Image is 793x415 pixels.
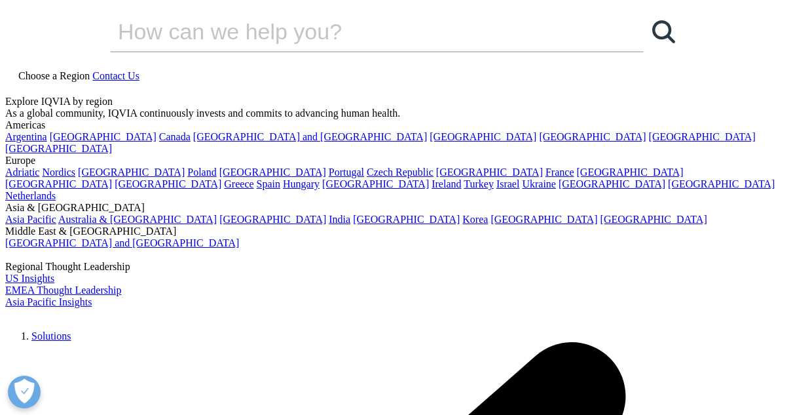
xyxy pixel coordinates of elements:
a: [GEOGRAPHIC_DATA] [600,214,707,225]
div: Regional Thought Leadership [5,261,788,273]
a: [GEOGRAPHIC_DATA] [577,167,684,178]
a: [GEOGRAPHIC_DATA] [668,178,775,189]
div: As a global community, IQVIA continuously invests and commits to advancing human health. [5,108,788,119]
a: Australia & [GEOGRAPHIC_DATA] [58,214,217,225]
svg: Search [652,20,675,43]
a: Israel [496,178,520,189]
a: [GEOGRAPHIC_DATA] [539,131,646,142]
div: Americas [5,119,788,131]
a: Korea [462,214,488,225]
a: India [329,214,350,225]
div: Europe [5,155,788,167]
a: Turkey [464,178,494,189]
a: Argentina [5,131,47,142]
a: [GEOGRAPHIC_DATA] [353,214,460,225]
a: Asia Pacific Insights [5,296,92,307]
a: [GEOGRAPHIC_DATA] [430,131,536,142]
a: [GEOGRAPHIC_DATA] [115,178,221,189]
a: Czech Republic [367,167,433,178]
a: [GEOGRAPHIC_DATA] [78,167,185,178]
a: [GEOGRAPHIC_DATA] [490,214,597,225]
a: Asia Pacific [5,214,56,225]
a: Ireland [432,178,461,189]
a: [GEOGRAPHIC_DATA] [219,214,326,225]
a: [GEOGRAPHIC_DATA] [219,167,326,178]
a: US Insights [5,273,54,284]
div: Asia & [GEOGRAPHIC_DATA] [5,202,788,214]
a: France [545,167,574,178]
div: Explore IQVIA by region [5,96,788,108]
a: Netherlands [5,190,56,201]
a: EMEA Thought Leadership [5,285,121,296]
a: Nordics [42,167,75,178]
a: Portugal [329,167,364,178]
a: Spain [257,178,280,189]
a: Ukraine [522,178,556,189]
a: [GEOGRAPHIC_DATA] [322,178,429,189]
span: Choose a Region [18,70,90,81]
input: Cerca [110,12,606,51]
button: Apri preferenze [8,376,41,408]
div: Middle East & [GEOGRAPHIC_DATA] [5,226,788,237]
a: [GEOGRAPHIC_DATA] [50,131,157,142]
a: Contact Us [92,70,139,81]
a: [GEOGRAPHIC_DATA] and [GEOGRAPHIC_DATA] [193,131,427,142]
a: [GEOGRAPHIC_DATA] [436,167,543,178]
a: Poland [187,167,216,178]
a: Greece [224,178,253,189]
a: [GEOGRAPHIC_DATA] [5,178,112,189]
a: [GEOGRAPHIC_DATA] and [GEOGRAPHIC_DATA] [5,237,239,248]
a: Hungary [283,178,320,189]
a: Cerca [644,12,683,51]
a: Solutions [31,330,71,342]
a: [GEOGRAPHIC_DATA] [559,178,665,189]
a: [GEOGRAPHIC_DATA] [5,143,112,154]
a: [GEOGRAPHIC_DATA] [649,131,756,142]
a: Adriatic [5,167,39,178]
a: Canada [159,131,191,142]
